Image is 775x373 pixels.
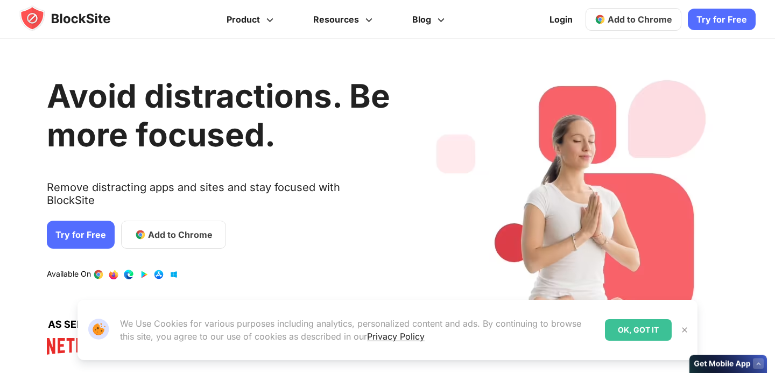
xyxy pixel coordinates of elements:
p: We Use Cookies for various purposes including analytics, personalized content and ads. By continu... [120,317,596,343]
a: Add to Chrome [121,221,226,249]
span: Add to Chrome [608,14,672,25]
button: Close [678,323,692,337]
a: Privacy Policy [367,331,425,342]
a: Add to Chrome [586,8,681,31]
a: Try for Free [688,9,756,30]
a: Try for Free [47,221,115,249]
text: Available On [47,269,91,280]
img: chrome-icon.svg [595,14,605,25]
span: Add to Chrome [148,228,213,241]
img: Close [680,326,689,334]
img: blocksite-icon.5d769676.svg [19,5,131,31]
div: OK, GOT IT [605,319,672,341]
a: Login [543,6,579,32]
h1: Avoid distractions. Be more focused. [47,76,390,154]
text: Remove distracting apps and sites and stay focused with BlockSite [47,181,390,215]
